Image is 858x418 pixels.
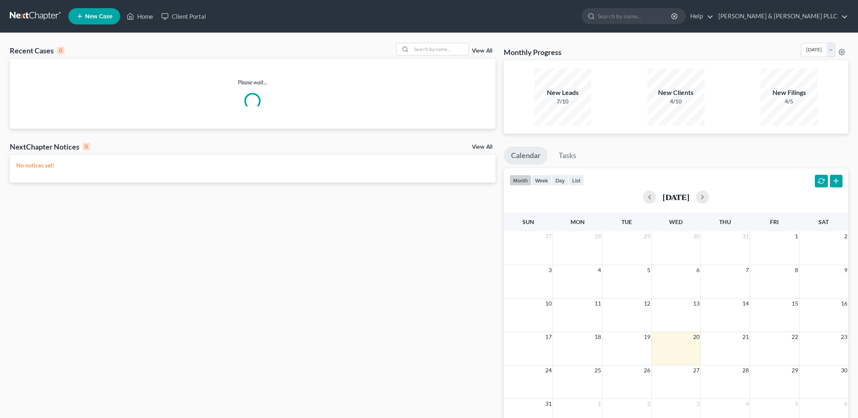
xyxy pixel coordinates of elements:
[552,175,568,186] button: day
[794,399,799,409] span: 5
[770,218,779,225] span: Fri
[843,231,848,241] span: 2
[794,265,799,275] span: 8
[692,365,700,375] span: 27
[643,365,651,375] span: 26
[504,47,562,57] h3: Monthly Progress
[621,218,632,225] span: Tue
[571,218,585,225] span: Mon
[791,365,799,375] span: 29
[692,231,700,241] span: 30
[544,231,553,241] span: 27
[16,161,489,169] p: No notices yet!
[791,332,799,342] span: 22
[646,399,651,409] span: 2
[742,299,750,308] span: 14
[10,142,90,152] div: NextChapter Notices
[686,9,713,24] a: Help
[719,218,731,225] span: Thu
[742,365,750,375] span: 28
[544,332,553,342] span: 17
[534,88,591,97] div: New Leads
[843,265,848,275] span: 9
[840,332,848,342] span: 23
[551,147,584,165] a: Tasks
[692,299,700,308] span: 13
[597,399,602,409] span: 1
[647,88,704,97] div: New Clients
[548,265,553,275] span: 3
[669,218,682,225] span: Wed
[10,46,64,55] div: Recent Cases
[692,332,700,342] span: 20
[411,43,468,55] input: Search by name...
[472,48,492,54] a: View All
[522,218,534,225] span: Sun
[761,97,818,106] div: 4/5
[647,97,704,106] div: 4/10
[594,231,602,241] span: 28
[85,13,112,20] span: New Case
[843,399,848,409] span: 6
[745,265,750,275] span: 7
[643,299,651,308] span: 12
[643,332,651,342] span: 19
[745,399,750,409] span: 4
[83,143,90,150] div: 0
[696,265,700,275] span: 6
[509,175,531,186] button: month
[598,9,672,24] input: Search by name...
[594,332,602,342] span: 18
[10,78,496,86] p: Please wait...
[568,175,584,186] button: list
[544,399,553,409] span: 31
[742,231,750,241] span: 31
[57,47,64,54] div: 0
[742,332,750,342] span: 21
[157,9,210,24] a: Client Portal
[472,144,492,150] a: View All
[714,9,848,24] a: [PERSON_NAME] & [PERSON_NAME] PLLC
[819,218,829,225] span: Sat
[597,265,602,275] span: 4
[544,365,553,375] span: 24
[840,365,848,375] span: 30
[663,193,689,201] h2: [DATE]
[123,9,157,24] a: Home
[761,88,818,97] div: New Filings
[696,399,700,409] span: 3
[594,365,602,375] span: 25
[646,265,651,275] span: 5
[791,299,799,308] span: 15
[534,97,591,106] div: 7/10
[504,147,548,165] a: Calendar
[794,231,799,241] span: 1
[544,299,553,308] span: 10
[840,299,848,308] span: 16
[594,299,602,308] span: 11
[643,231,651,241] span: 29
[531,175,552,186] button: week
